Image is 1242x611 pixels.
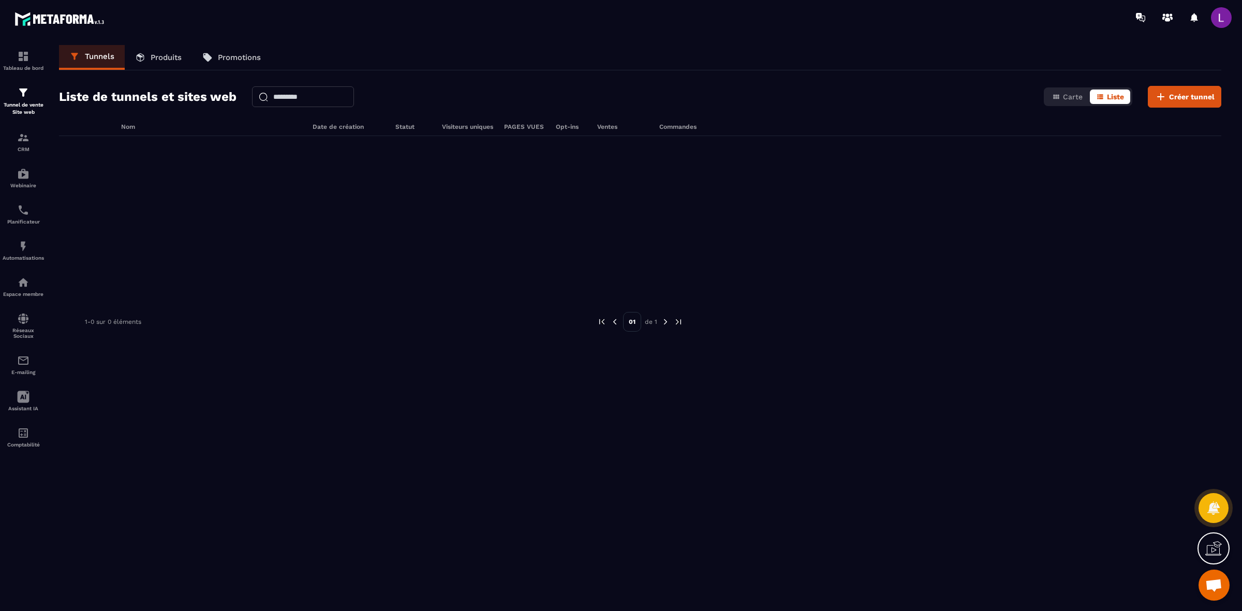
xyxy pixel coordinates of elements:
[3,255,44,261] p: Automatisations
[59,86,236,107] h2: Liste de tunnels et sites web
[17,86,29,99] img: formation
[85,52,114,61] p: Tunnels
[3,369,44,375] p: E-mailing
[85,318,141,325] p: 1-0 sur 0 éléments
[3,327,44,339] p: Réseaux Sociaux
[504,123,545,130] h6: PAGES VUES
[17,50,29,63] img: formation
[3,419,44,455] a: accountantaccountantComptabilité
[1090,90,1130,104] button: Liste
[14,9,108,28] img: logo
[1148,86,1221,108] button: Créer tunnel
[3,406,44,411] p: Assistant IA
[556,123,587,130] h6: Opt-ins
[3,124,44,160] a: formationformationCRM
[17,131,29,144] img: formation
[3,219,44,225] p: Planificateur
[3,42,44,79] a: formationformationTableau de bord
[3,347,44,383] a: emailemailE-mailing
[3,442,44,448] p: Comptabilité
[17,427,29,439] img: accountant
[623,312,641,332] p: 01
[442,123,494,130] h6: Visiteurs uniques
[1169,92,1215,102] span: Créer tunnel
[645,318,657,326] p: de 1
[121,123,302,130] h6: Nom
[3,383,44,419] a: Assistant IA
[17,354,29,367] img: email
[17,276,29,289] img: automations
[151,53,182,62] p: Produits
[661,317,670,326] img: next
[597,317,607,326] img: prev
[610,317,619,326] img: prev
[3,65,44,71] p: Tableau de bord
[597,123,649,130] h6: Ventes
[3,269,44,305] a: automationsautomationsEspace membre
[17,168,29,180] img: automations
[125,45,192,70] a: Produits
[17,204,29,216] img: scheduler
[659,123,697,130] h6: Commandes
[1046,90,1089,104] button: Carte
[3,79,44,124] a: formationformationTunnel de vente Site web
[3,183,44,188] p: Webinaire
[3,291,44,297] p: Espace membre
[3,305,44,347] a: social-networksocial-networkRéseaux Sociaux
[1199,570,1230,601] div: Ouvrir le chat
[1107,93,1124,101] span: Liste
[17,240,29,252] img: automations
[3,196,44,232] a: schedulerschedulerPlanificateur
[313,123,385,130] h6: Date de création
[3,232,44,269] a: automationsautomationsAutomatisations
[3,101,44,116] p: Tunnel de vente Site web
[59,45,125,70] a: Tunnels
[395,123,432,130] h6: Statut
[674,317,683,326] img: next
[218,53,261,62] p: Promotions
[192,45,271,70] a: Promotions
[17,312,29,325] img: social-network
[3,160,44,196] a: automationsautomationsWebinaire
[3,146,44,152] p: CRM
[1063,93,1083,101] span: Carte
